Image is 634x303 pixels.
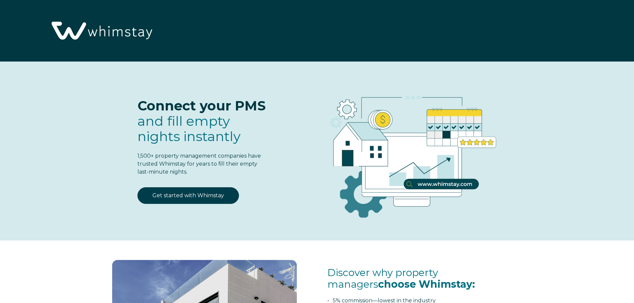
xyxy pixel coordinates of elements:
span: 1,500+ property management companies have trusted Whimstay for years to fill their empty last-min... [137,153,261,175]
a: Get started with Whimstay [137,187,239,204]
span: Connect your PMS [137,97,266,114]
span: choose Whimstay: [378,278,475,290]
img: Whimstay Logo-02 1 [47,3,155,59]
img: RBO Ilustrations-03 [292,75,527,228]
span: and [137,113,241,144]
span: Discover why property managers [327,266,475,290]
span: fill empty nights instantly [137,113,241,144]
